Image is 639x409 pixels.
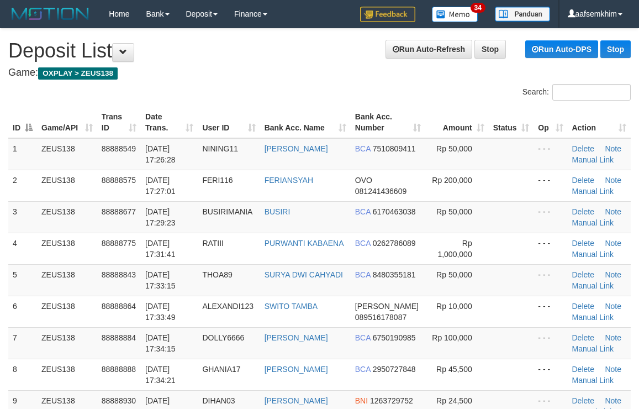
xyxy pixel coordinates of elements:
span: Rp 24,500 [436,396,472,405]
td: - - - [534,264,567,296]
span: 88888549 [102,144,136,153]
span: 88888864 [102,302,136,311]
a: Run Auto-DPS [525,40,598,58]
a: FERIANSYAH [265,176,313,185]
span: Copy 6170463038 to clipboard [373,207,416,216]
th: User ID: activate to sort column ascending [198,107,260,138]
span: Rp 50,000 [436,207,472,216]
a: SURYA DWI CAHYADI [265,270,343,279]
td: - - - [534,327,567,359]
a: Stop [474,40,506,59]
span: DIHAN03 [202,396,235,405]
img: panduan.png [495,7,550,22]
a: Delete [572,396,594,405]
td: - - - [534,170,567,201]
h1: Deposit List [8,40,631,62]
td: 2 [8,170,37,201]
th: Date Trans.: activate to sort column ascending [141,107,198,138]
span: 88888888 [102,365,136,374]
td: 4 [8,233,37,264]
a: Stop [600,40,631,58]
td: 3 [8,201,37,233]
span: Copy 6750190985 to clipboard [373,333,416,342]
span: [DATE] 17:27:01 [145,176,176,196]
td: ZEUS138 [37,201,97,233]
span: FERI116 [202,176,233,185]
img: Button%20Memo.svg [432,7,478,22]
a: Note [605,396,621,405]
td: 8 [8,359,37,390]
a: [PERSON_NAME] [265,365,328,374]
th: Amount: activate to sort column ascending [425,107,489,138]
span: 88888775 [102,239,136,248]
span: 88888677 [102,207,136,216]
span: Copy 081241436609 to clipboard [355,187,406,196]
span: Copy 2950727848 to clipboard [373,365,416,374]
span: 88888930 [102,396,136,405]
span: [PERSON_NAME] [355,302,419,311]
span: [DATE] 17:33:15 [145,270,176,290]
span: BCA [355,207,371,216]
a: Note [605,302,621,311]
td: 1 [8,138,37,170]
th: Bank Acc. Name: activate to sort column ascending [260,107,351,138]
span: Copy 089516178087 to clipboard [355,313,406,322]
a: Delete [572,176,594,185]
td: ZEUS138 [37,296,97,327]
span: 88888884 [102,333,136,342]
span: Copy 8480355181 to clipboard [373,270,416,279]
a: Manual Link [572,281,614,290]
td: - - - [534,201,567,233]
span: Rp 10,000 [436,302,472,311]
span: Rp 45,500 [436,365,472,374]
span: Copy 7510809411 to clipboard [373,144,416,153]
th: Op: activate to sort column ascending [534,107,567,138]
a: Note [605,333,621,342]
span: [DATE] 17:34:15 [145,333,176,353]
th: Trans ID: activate to sort column ascending [97,107,141,138]
a: Manual Link [572,344,614,353]
td: ZEUS138 [37,170,97,201]
label: Search: [522,84,631,101]
span: RATIII [202,239,224,248]
a: [PERSON_NAME] [265,333,328,342]
span: [DATE] 17:34:21 [145,365,176,385]
span: BCA [355,270,371,279]
a: Manual Link [572,313,614,322]
span: Rp 50,000 [436,270,472,279]
a: Run Auto-Refresh [385,40,472,59]
a: [PERSON_NAME] [265,144,328,153]
a: Note [605,144,621,153]
span: BCA [355,239,371,248]
span: [DATE] 17:31:41 [145,239,176,259]
td: 7 [8,327,37,359]
a: Manual Link [572,250,614,259]
a: Delete [572,365,594,374]
th: ID: activate to sort column descending [8,107,37,138]
a: PURWANTI KABAENA [265,239,344,248]
a: Note [605,270,621,279]
a: Delete [572,144,594,153]
span: OXPLAY > ZEUS138 [38,67,118,80]
td: 6 [8,296,37,327]
a: Delete [572,333,594,342]
span: 88888575 [102,176,136,185]
span: Rp 1,000,000 [437,239,472,259]
td: - - - [534,296,567,327]
span: [DATE] 17:29:23 [145,207,176,227]
span: Rp 200,000 [432,176,472,185]
a: Delete [572,207,594,216]
a: Manual Link [572,155,614,164]
a: Manual Link [572,218,614,227]
span: BCA [355,144,371,153]
span: Copy 0262786089 to clipboard [373,239,416,248]
a: [PERSON_NAME] [265,396,328,405]
th: Action: activate to sort column ascending [568,107,631,138]
a: Delete [572,302,594,311]
a: Note [605,207,621,216]
td: ZEUS138 [37,138,97,170]
span: 34 [471,3,485,13]
input: Search: [552,84,631,101]
td: ZEUS138 [37,327,97,359]
a: Note [605,239,621,248]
